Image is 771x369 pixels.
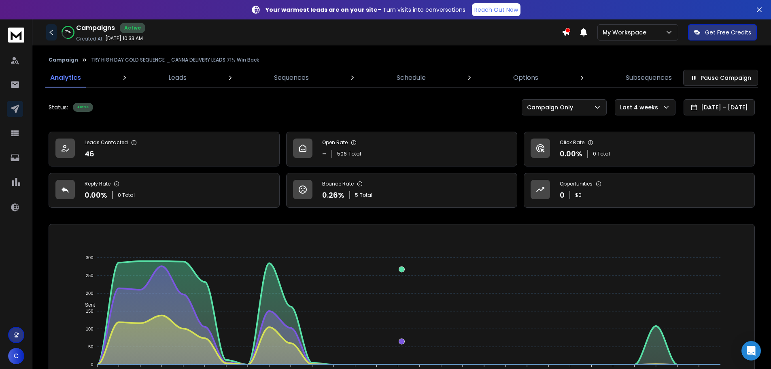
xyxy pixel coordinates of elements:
p: Last 4 weeks [620,103,661,111]
button: C [8,348,24,364]
p: 0.26 % [322,190,344,201]
a: Leads Contacted46 [49,132,280,166]
button: Get Free Credits [688,24,757,41]
button: [DATE] - [DATE] [684,99,755,115]
a: Subsequences [621,68,677,87]
span: Sent [79,302,95,308]
a: Options [508,68,543,87]
tspan: 0 [91,362,93,367]
a: Schedule [392,68,431,87]
a: Leads [164,68,191,87]
p: Campaign Only [527,103,576,111]
tspan: 150 [86,309,93,314]
p: 0 [560,190,565,201]
p: Opportunities [560,181,593,187]
span: 5 [355,192,358,198]
a: Open Rate-506Total [286,132,517,166]
p: 78 % [65,30,71,35]
p: Leads Contacted [85,139,128,146]
button: Campaign [49,57,78,63]
h1: Campaigns [76,23,115,33]
div: Active [120,23,145,33]
p: TRY HIGH DAY COLD SEQUENCE _ CANNA DELIVERY LEADS 71% Win Back [91,57,259,63]
strong: Your warmest leads are on your site [265,6,378,14]
p: 0.00 % [85,190,107,201]
p: Created At: [76,36,104,42]
span: Total [348,151,361,157]
tspan: 100 [86,326,93,331]
p: 0 Total [118,192,135,198]
a: Bounce Rate0.26%5Total [286,173,517,208]
a: Sequences [269,68,314,87]
p: Reply Rate [85,181,110,187]
p: Bounce Rate [322,181,354,187]
p: 0.00 % [560,148,582,160]
a: Click Rate0.00%0 Total [524,132,755,166]
p: Analytics [50,73,81,83]
a: Analytics [45,68,86,87]
p: Options [513,73,538,83]
tspan: 50 [88,344,93,349]
a: Opportunities0$0 [524,173,755,208]
p: Get Free Credits [705,28,751,36]
p: Status: [49,103,68,111]
p: – Turn visits into conversations [265,6,465,14]
a: Reach Out Now [472,3,520,16]
button: Pause Campaign [683,70,758,86]
span: Total [360,192,372,198]
p: Reach Out Now [474,6,518,14]
p: Open Rate [322,139,348,146]
span: 506 [337,151,347,157]
tspan: 250 [86,273,93,278]
p: Subsequences [626,73,672,83]
p: Sequences [274,73,309,83]
tspan: 300 [86,255,93,260]
p: $ 0 [575,192,582,198]
p: Leads [168,73,187,83]
p: Click Rate [560,139,584,146]
p: Schedule [397,73,426,83]
img: logo [8,28,24,43]
div: Active [73,103,93,112]
tspan: 200 [86,291,93,296]
p: 46 [85,148,94,160]
p: 0 Total [593,151,610,157]
p: - [322,148,327,160]
p: [DATE] 10:33 AM [105,35,143,42]
a: Reply Rate0.00%0 Total [49,173,280,208]
p: My Workspace [603,28,650,36]
div: Open Intercom Messenger [741,341,761,360]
